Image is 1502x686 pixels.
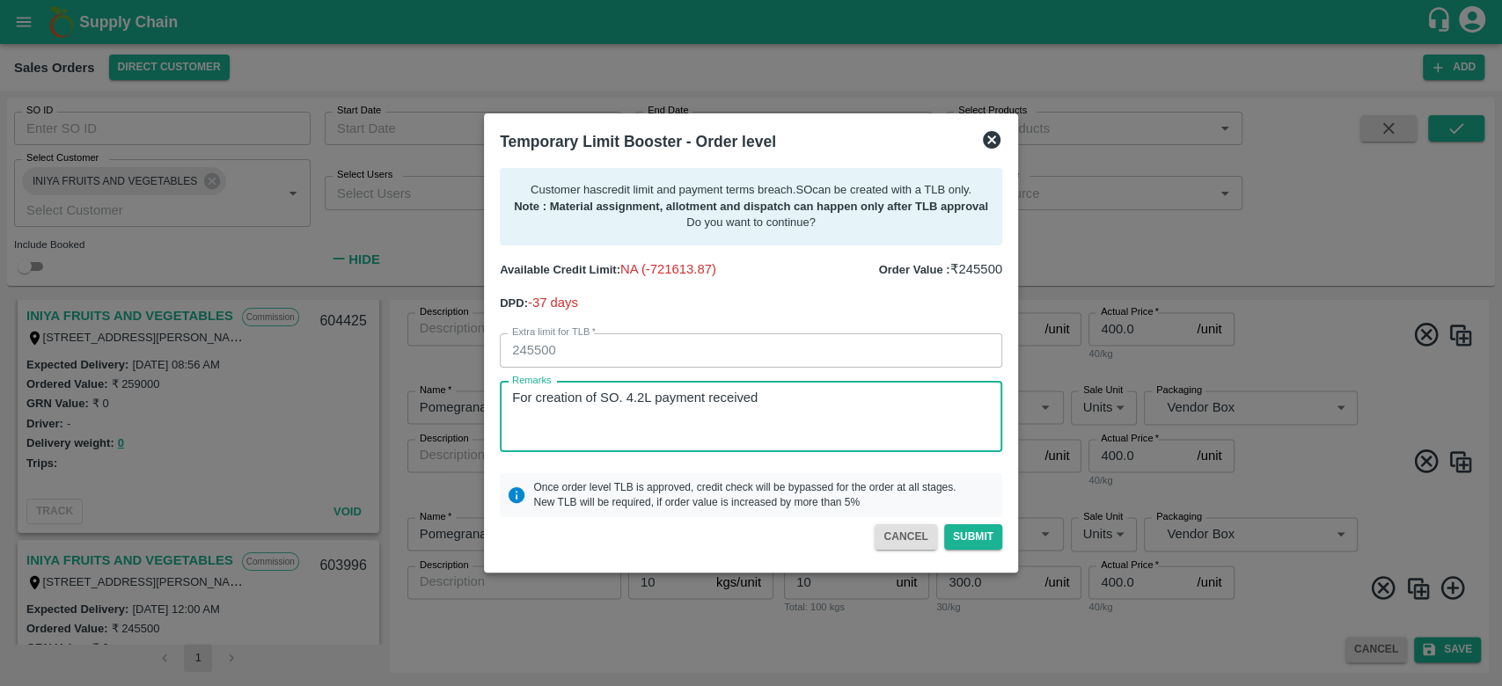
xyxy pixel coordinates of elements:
[620,262,716,276] span: NA (-721613.87)
[500,133,776,150] b: Temporary Limit Booster - Order level
[512,389,990,444] textarea: For creation of SO. 4.2L payment received
[949,262,1002,276] span: ₹ 245500
[528,296,578,310] span: -37 days
[875,524,936,550] button: CANCEL
[533,480,956,510] p: Once order level TLB is approved, credit check will be bypassed for the order at all stages. New ...
[500,333,1002,367] input: Enter value
[878,263,949,276] b: Order Value :
[514,199,988,215] p: Note : Material assignment, allotment and dispatch can happen only after TLB approval
[500,263,620,276] b: Available Credit Limit:
[944,524,1002,550] button: Submit
[500,296,528,310] b: DPD:
[514,215,988,231] p: Do you want to continue?
[514,182,988,199] p: Customer has credit limit and payment terms breach . SO can be created with a TLB only.
[512,325,596,339] label: Extra limit for TLB
[512,374,552,388] label: Remarks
